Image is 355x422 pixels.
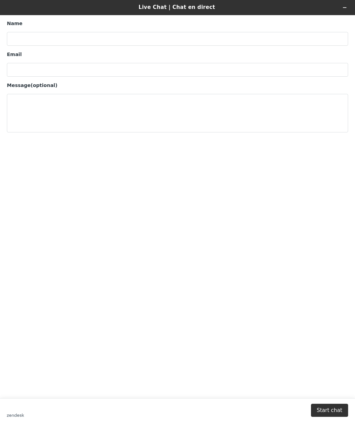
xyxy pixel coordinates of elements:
strong: Email [7,52,22,57]
strong: Message [7,83,31,88]
h1: Live Chat | Chat en direct [24,3,330,11]
button: Start chat [311,404,348,417]
strong: Name [7,21,22,26]
div: (optional) [7,82,348,89]
button: Minimize widget [339,3,350,12]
